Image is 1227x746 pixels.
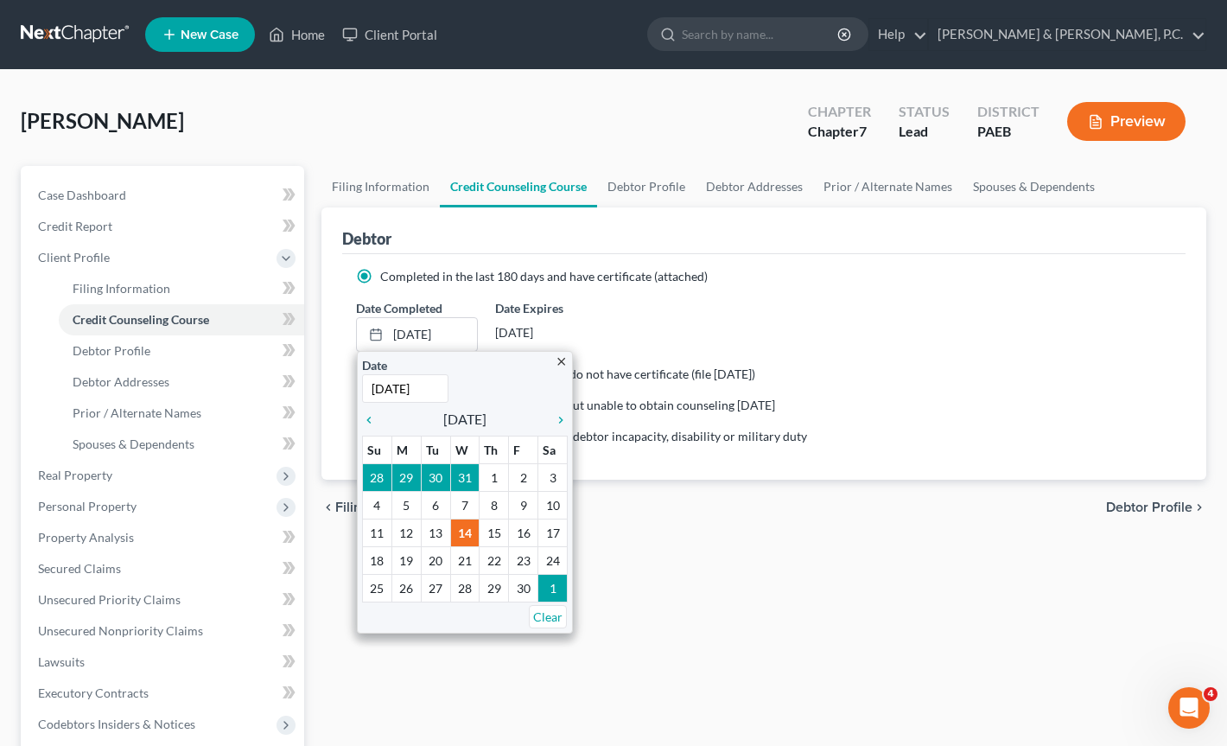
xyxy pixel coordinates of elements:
[24,678,304,709] a: Executory Contracts
[696,166,813,207] a: Debtor Addresses
[529,605,567,628] a: Clear
[1204,687,1217,701] span: 4
[480,546,509,574] td: 22
[899,102,950,122] div: Status
[362,374,448,403] input: 1/1/2013
[1192,501,1206,514] i: chevron_right
[24,584,304,615] a: Unsecured Priority Claims
[555,355,568,368] i: close
[335,501,443,514] span: Filing Information
[421,519,450,546] td: 13
[450,546,480,574] td: 21
[334,19,446,50] a: Client Portal
[480,436,509,463] th: Th
[321,166,440,207] a: Filing Information
[509,436,538,463] th: F
[545,413,568,427] i: chevron_right
[963,166,1105,207] a: Spouses & Dependents
[391,436,421,463] th: M
[21,108,184,133] span: [PERSON_NAME]
[929,19,1205,50] a: [PERSON_NAME] & [PERSON_NAME], P.C.
[321,501,335,514] i: chevron_left
[421,574,450,602] td: 27
[342,228,391,249] div: Debtor
[38,654,85,669] span: Lawsuits
[24,522,304,553] a: Property Analysis
[391,491,421,519] td: 5
[450,463,480,491] td: 31
[38,250,110,265] span: Client Profile
[391,519,421,546] td: 12
[38,685,149,700] span: Executory Contracts
[545,409,568,430] a: chevron_right
[59,304,304,335] a: Credit Counseling Course
[555,351,568,371] a: close
[73,343,150,358] span: Debtor Profile
[363,519,392,546] td: 11
[38,188,126,202] span: Case Dashboard
[480,519,509,546] td: 15
[73,312,209,327] span: Credit Counseling Course
[321,501,443,514] button: chevron_left Filing Information
[391,546,421,574] td: 19
[509,519,538,546] td: 16
[24,553,304,584] a: Secured Claims
[73,374,169,389] span: Debtor Addresses
[899,122,950,142] div: Lead
[24,615,304,647] a: Unsecured Nonpriority Claims
[38,219,112,233] span: Credit Report
[362,413,385,427] i: chevron_left
[421,463,450,491] td: 30
[1168,687,1210,729] iframe: Intercom live chat
[59,429,304,460] a: Spouses & Dependents
[363,546,392,574] td: 18
[509,491,538,519] td: 9
[59,398,304,429] a: Prior / Alternate Names
[38,717,195,731] span: Codebtors Insiders & Notices
[73,405,201,420] span: Prior / Alternate Names
[450,491,480,519] td: 7
[509,463,538,491] td: 2
[356,299,442,317] label: Date Completed
[808,122,871,142] div: Chapter
[363,574,392,602] td: 25
[808,102,871,122] div: Chapter
[597,166,696,207] a: Debtor Profile
[363,436,392,463] th: Su
[59,367,304,398] a: Debtor Addresses
[391,463,421,491] td: 29
[440,166,597,207] a: Credit Counseling Course
[362,409,385,430] a: chevron_left
[38,468,112,482] span: Real Property
[380,429,807,443] span: Counseling not required because of debtor incapacity, disability or military duty
[38,623,203,638] span: Unsecured Nonpriority Claims
[59,273,304,304] a: Filing Information
[38,592,181,607] span: Unsecured Priority Claims
[363,463,392,491] td: 28
[538,463,568,491] td: 3
[357,318,477,351] a: [DATE]
[450,436,480,463] th: W
[813,166,963,207] a: Prior / Alternate Names
[538,491,568,519] td: 10
[538,546,568,574] td: 24
[480,463,509,491] td: 1
[181,29,238,41] span: New Case
[977,102,1039,122] div: District
[1067,102,1186,141] button: Preview
[421,546,450,574] td: 20
[73,281,170,296] span: Filing Information
[24,211,304,242] a: Credit Report
[495,299,617,317] label: Date Expires
[260,19,334,50] a: Home
[869,19,927,50] a: Help
[73,437,194,451] span: Spouses & Dependents
[538,436,568,463] th: Sa
[24,647,304,678] a: Lawsuits
[538,519,568,546] td: 17
[450,574,480,602] td: 28
[38,561,121,576] span: Secured Claims
[480,491,509,519] td: 8
[38,530,134,545] span: Property Analysis
[421,491,450,519] td: 6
